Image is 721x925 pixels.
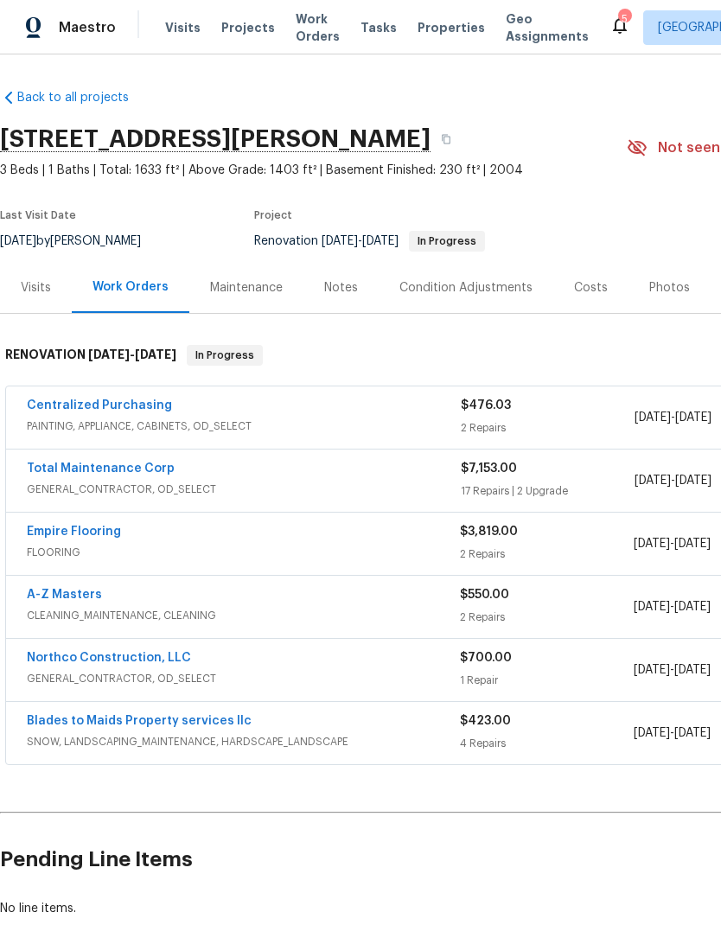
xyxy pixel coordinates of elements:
span: Geo Assignments [506,10,589,45]
div: 17 Repairs | 2 Upgrade [461,482,635,500]
span: - [634,535,711,552]
span: [DATE] [674,601,711,613]
span: GENERAL_CONTRACTOR, OD_SELECT [27,481,461,498]
span: In Progress [411,236,483,246]
span: - [634,724,711,742]
span: $700.00 [460,652,512,664]
span: [DATE] [675,475,711,487]
span: FLOORING [27,544,460,561]
span: $550.00 [460,589,509,601]
a: A-Z Masters [27,589,102,601]
button: Copy Address [431,124,462,155]
div: Visits [21,279,51,297]
div: 4 Repairs [460,735,633,752]
span: [DATE] [634,538,670,550]
span: GENERAL_CONTRACTOR, OD_SELECT [27,670,460,687]
div: Condition Adjustments [399,279,533,297]
div: 2 Repairs [461,419,635,437]
div: 2 Repairs [460,609,633,626]
div: Notes [324,279,358,297]
span: - [634,661,711,679]
span: $3,819.00 [460,526,518,538]
div: Maintenance [210,279,283,297]
span: - [634,598,711,616]
span: - [88,348,176,360]
span: Renovation [254,235,485,247]
span: - [322,235,399,247]
span: Tasks [360,22,397,34]
span: [DATE] [675,411,711,424]
a: Empire Flooring [27,526,121,538]
span: [DATE] [88,348,130,360]
span: [DATE] [634,601,670,613]
div: Photos [649,279,690,297]
a: Total Maintenance Corp [27,462,175,475]
span: Maestro [59,19,116,36]
span: [DATE] [634,727,670,739]
a: Blades to Maids Property services llc [27,715,252,727]
span: Visits [165,19,201,36]
span: CLEANING_MAINTENANCE, CLEANING [27,607,460,624]
h6: RENOVATION [5,345,176,366]
span: [DATE] [322,235,358,247]
span: PAINTING, APPLIANCE, CABINETS, OD_SELECT [27,418,461,435]
span: [DATE] [135,348,176,360]
span: In Progress [188,347,261,364]
span: - [635,472,711,489]
a: Centralized Purchasing [27,399,172,411]
div: 5 [618,10,630,28]
span: [DATE] [674,727,711,739]
span: [DATE] [362,235,399,247]
span: [DATE] [635,475,671,487]
span: Projects [221,19,275,36]
div: Work Orders [93,278,169,296]
span: [DATE] [674,538,711,550]
div: Costs [574,279,608,297]
span: [DATE] [674,664,711,676]
a: Northco Construction, LLC [27,652,191,664]
span: $476.03 [461,399,511,411]
span: Work Orders [296,10,340,45]
span: $7,153.00 [461,462,517,475]
span: SNOW, LANDSCAPING_MAINTENANCE, HARDSCAPE_LANDSCAPE [27,733,460,750]
span: $423.00 [460,715,511,727]
span: [DATE] [634,664,670,676]
span: Properties [418,19,485,36]
div: 2 Repairs [460,545,633,563]
span: - [635,409,711,426]
span: Project [254,210,292,220]
div: 1 Repair [460,672,633,689]
span: [DATE] [635,411,671,424]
